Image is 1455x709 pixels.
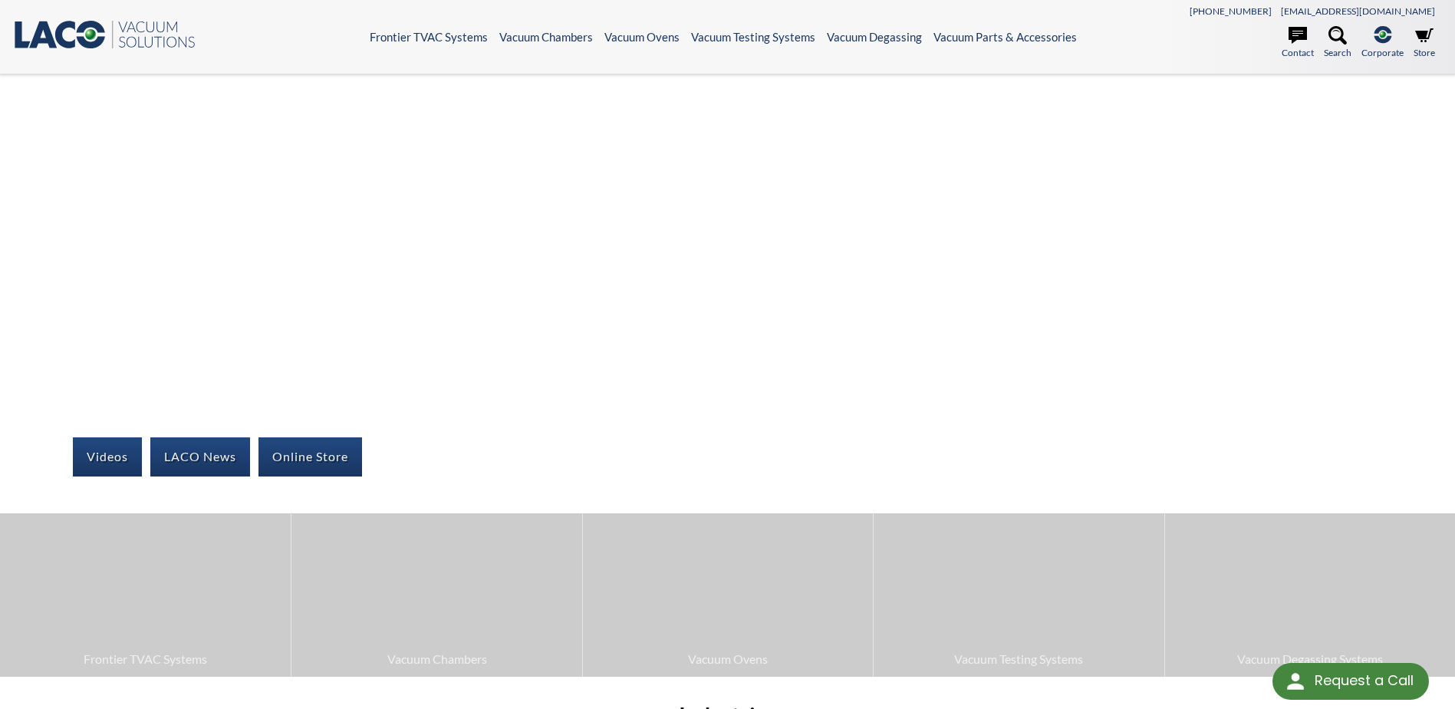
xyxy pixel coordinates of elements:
span: Corporate [1361,45,1404,60]
a: Vacuum Chambers [291,513,581,676]
div: Request a Call [1315,663,1414,698]
span: Vacuum Testing Systems [881,649,1156,669]
a: LACO News [150,437,250,476]
a: Vacuum Testing Systems [874,513,1164,676]
a: Vacuum Ovens [604,30,680,44]
a: Vacuum Degassing [827,30,922,44]
a: Search [1324,26,1351,60]
a: Frontier TVAC Systems [370,30,488,44]
a: Vacuum Degassing Systems [1165,513,1455,676]
span: Vacuum Degassing Systems [1173,649,1447,669]
a: Vacuum Chambers [499,30,593,44]
a: Vacuum Ovens [583,513,873,676]
span: Vacuum Chambers [299,649,574,669]
span: Frontier TVAC Systems [8,649,283,669]
a: [EMAIL_ADDRESS][DOMAIN_NAME] [1281,5,1435,17]
a: Contact [1282,26,1314,60]
a: Videos [73,437,142,476]
img: round button [1283,669,1308,694]
a: [PHONE_NUMBER] [1190,5,1272,17]
span: Vacuum Ovens [591,649,865,669]
a: Vacuum Parts & Accessories [933,30,1077,44]
a: Online Store [258,437,362,476]
a: Store [1414,26,1435,60]
div: Request a Call [1272,663,1429,700]
a: Vacuum Testing Systems [691,30,815,44]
